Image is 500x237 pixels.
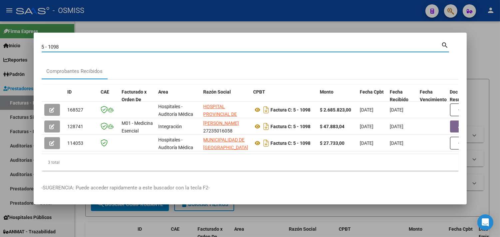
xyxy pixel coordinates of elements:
[204,120,239,126] span: [PERSON_NAME]
[68,106,96,114] div: 168527
[441,41,449,49] mat-icon: search
[320,89,334,95] span: Monto
[390,107,404,113] span: [DATE]
[119,85,156,114] datatable-header-cell: Facturado x Orden De
[360,140,374,146] span: [DATE]
[65,85,98,114] datatable-header-cell: ID
[360,124,374,129] span: [DATE]
[317,85,357,114] datatable-header-cell: Monto
[201,85,251,114] datatable-header-cell: Razón Social
[204,136,248,150] div: 30649555571
[320,107,351,113] strong: $ 2.685.823,00
[271,124,311,129] strong: Factura C: 5 - 1098
[320,124,345,129] strong: $ 47.883,04
[156,85,201,114] datatable-header-cell: Area
[387,85,417,114] datatable-header-cell: Fecha Recibido
[159,104,194,117] span: Hospitales - Auditoría Médica
[159,89,169,95] span: Area
[253,89,265,95] span: CPBT
[262,121,271,132] i: Descargar documento
[42,154,459,171] div: 3 total
[47,68,103,75] div: Comprobantes Recibidos
[98,85,119,114] datatable-header-cell: CAE
[68,139,96,147] div: 114053
[262,138,271,148] i: Descargar documento
[204,137,249,158] span: MUNICIPALIDAD DE [GEOGRAPHIC_DATA][PERSON_NAME]
[42,184,459,192] p: -SUGERENCIA: Puede acceder rapidamente a este buscador con la tecla F2-
[390,124,404,129] span: [DATE]
[204,119,248,133] div: 27235016058
[251,85,317,114] datatable-header-cell: CPBT
[390,140,404,146] span: [DATE]
[417,85,447,114] datatable-header-cell: Fecha Vencimiento
[159,124,182,129] span: Integración
[360,107,374,113] span: [DATE]
[360,89,384,95] span: Fecha Cpbt
[262,105,271,115] i: Descargar documento
[420,89,447,102] span: Fecha Vencimiento
[204,104,247,124] span: HOSPITAL PROVINCIAL DE NIÑOS ZONA NORTE
[122,120,153,133] span: M01 - Medicina Esencial
[447,85,487,114] datatable-header-cell: Doc Respaldatoria
[390,89,409,102] span: Fecha Recibido
[357,85,387,114] datatable-header-cell: Fecha Cpbt
[68,123,96,130] div: 128741
[271,140,311,146] strong: Factura C: 5 - 1098
[320,140,345,146] strong: $ 27.733,00
[477,214,493,230] div: Open Intercom Messenger
[450,89,480,102] span: Doc Respaldatoria
[159,137,194,150] span: Hospitales - Auditoría Médica
[204,103,248,117] div: 30684643963
[101,89,110,95] span: CAE
[271,107,311,113] strong: Factura C: 5 - 1098
[122,89,147,102] span: Facturado x Orden De
[204,89,231,95] span: Razón Social
[68,89,72,95] span: ID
